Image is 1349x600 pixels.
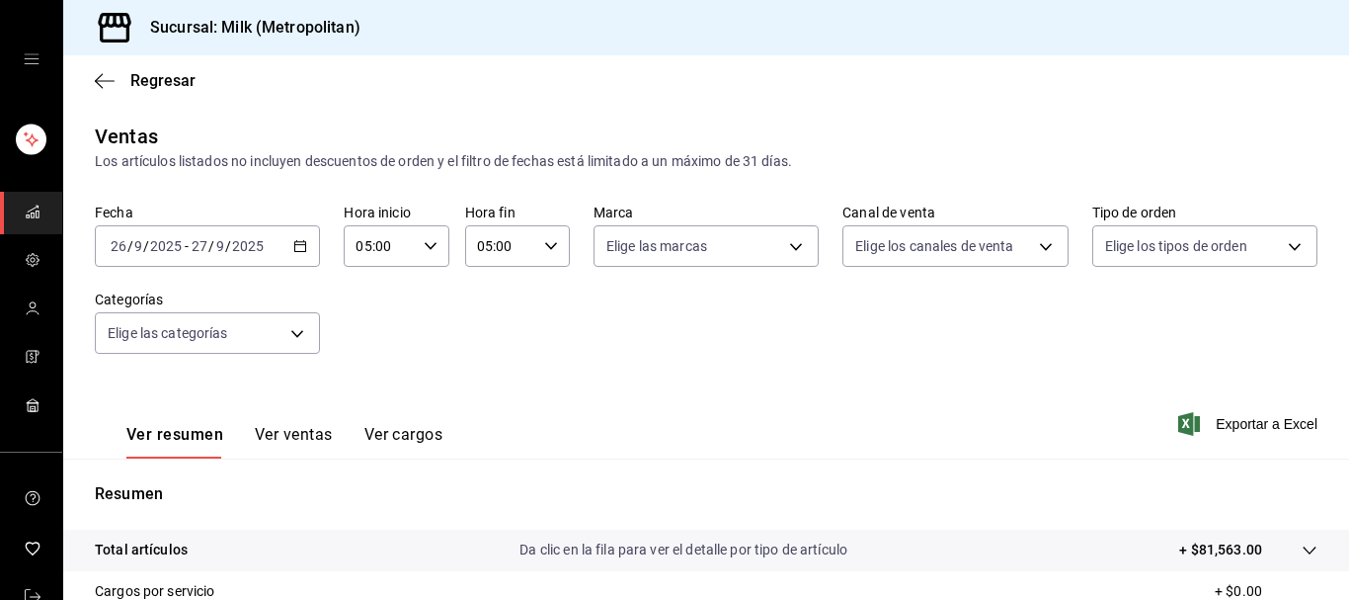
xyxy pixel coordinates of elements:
button: Ver ventas [255,425,333,459]
button: Exportar a Excel [1182,412,1317,436]
span: Regresar [130,71,196,90]
span: Elige las categorías [108,323,228,343]
h3: Sucursal: Milk (Metropolitan) [134,16,360,40]
label: Hora fin [465,206,570,219]
span: / [208,238,214,254]
span: Elige los tipos de orden [1105,236,1247,256]
input: -- [110,238,127,254]
button: Ver cargos [364,425,443,459]
div: Ventas [95,122,158,151]
input: ---- [149,238,183,254]
label: Fecha [95,206,320,219]
input: ---- [231,238,265,254]
button: Ver resumen [126,425,223,459]
span: Elige los canales de venta [855,236,1013,256]
span: - [185,238,189,254]
label: Categorías [95,293,320,306]
label: Marca [594,206,819,219]
span: / [127,238,133,254]
p: Resumen [95,482,1317,506]
input: -- [215,238,225,254]
input: -- [191,238,208,254]
span: / [143,238,149,254]
label: Tipo de orden [1092,206,1317,219]
button: open drawer [24,51,40,67]
p: Da clic en la fila para ver el detalle por tipo de artículo [519,540,847,560]
label: Hora inicio [344,206,448,219]
span: / [225,238,231,254]
button: Regresar [95,71,196,90]
span: Elige las marcas [606,236,707,256]
p: Total artículos [95,540,188,560]
label: Canal de venta [842,206,1068,219]
input: -- [133,238,143,254]
div: navigation tabs [126,425,442,459]
p: + $81,563.00 [1179,540,1262,560]
div: Los artículos listados no incluyen descuentos de orden y el filtro de fechas está limitado a un m... [95,151,1317,172]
